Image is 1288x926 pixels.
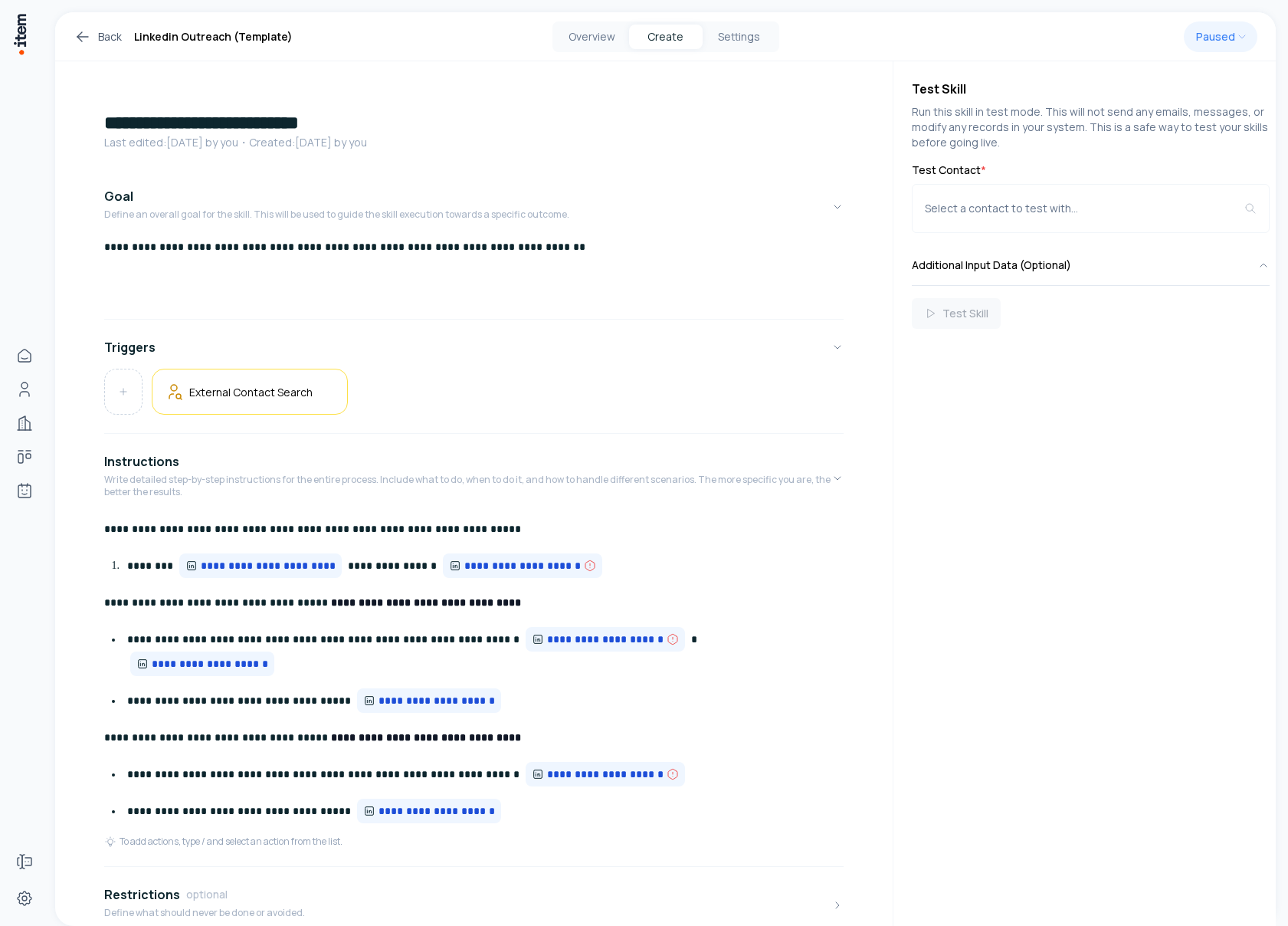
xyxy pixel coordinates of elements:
p: Write detailed step-by-step instructions for the entire process. Include what to do, when to do i... [104,474,831,498]
a: Agents [9,475,40,506]
button: Triggers [104,326,844,369]
a: Settings [9,883,40,914]
p: Define what should never be done or avoided. [104,907,305,919]
h5: External Contact Search [189,385,313,399]
h4: Test Skill [912,80,1270,98]
a: Back [74,28,122,46]
div: To add actions, type / and select an action from the list. [104,836,342,848]
h4: Instructions [104,452,179,471]
label: Test Contact [912,163,1270,178]
h4: Goal [104,187,133,205]
div: InstructionsWrite detailed step-by-step instructions for the entire process. Include what to do, ... [104,517,844,860]
button: InstructionsWrite detailed step-by-step instructions for the entire process. Include what to do, ... [104,440,844,517]
span: optional [186,887,228,902]
a: Companies [9,408,40,438]
div: Select a contact to test with... [925,201,1244,216]
h4: Triggers [104,338,156,356]
a: Forms [9,846,40,877]
a: Deals [9,442,40,472]
div: GoalDefine an overall goal for the skill. This will be used to guide the skill execution towards ... [104,239,844,313]
button: Overview [556,25,629,49]
div: Triggers [104,369,844,427]
h1: Linkedin Outreach (Template) [134,28,293,46]
p: Run this skill in test mode. This will not send any emails, messages, or modify any records in yo... [912,104,1270,150]
a: People [9,374,40,405]
button: Additional Input Data (Optional) [912,245,1270,285]
button: GoalDefine an overall goal for the skill. This will be used to guide the skill execution towards ... [104,175,844,239]
h4: Restrictions [104,885,180,904]
img: Item Brain Logo [12,12,28,56]
p: Define an overall goal for the skill. This will be used to guide the skill execution towards a sp... [104,209,569,221]
button: Create [629,25,703,49]
button: Settings [703,25,776,49]
p: Last edited: [DATE] by you ・Created: [DATE] by you [104,135,844,150]
a: Home [9,340,40,371]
